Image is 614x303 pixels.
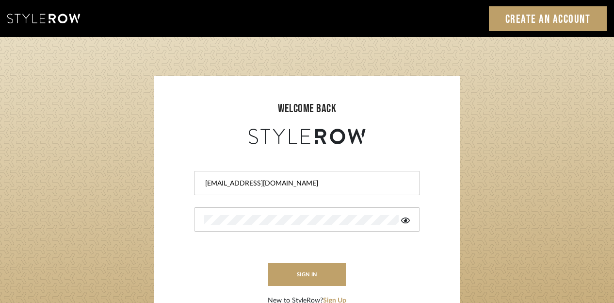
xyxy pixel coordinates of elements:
[268,263,346,286] button: sign in
[164,100,450,118] div: welcome back
[204,179,407,188] input: Email Address
[489,6,607,31] a: Create an Account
